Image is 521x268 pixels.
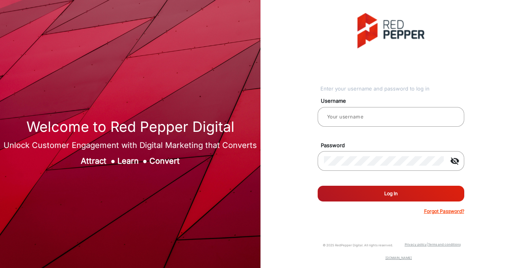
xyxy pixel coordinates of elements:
input: Your username [324,112,458,122]
div: Enter your username and password to log in [320,85,464,93]
div: Attract Learn Convert [4,155,257,167]
a: | [427,242,428,246]
mat-icon: visibility_off [445,156,464,166]
div: Unlock Customer Engagement with Digital Marketing that Converts [4,139,257,151]
span: ● [143,156,147,166]
mat-label: Username [315,97,473,105]
h1: Welcome to Red Pepper Digital [4,118,257,135]
p: Forgot Password? [424,208,464,215]
span: ● [110,156,115,166]
mat-label: Password [315,142,473,150]
small: © 2025 RedPepper Digital. All rights reserved. [323,243,393,247]
a: [DOMAIN_NAME] [385,256,412,260]
img: vmg-logo [357,13,424,48]
a: Terms and conditions [428,242,461,246]
button: Log In [318,186,464,201]
a: Privacy policy [405,242,427,246]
